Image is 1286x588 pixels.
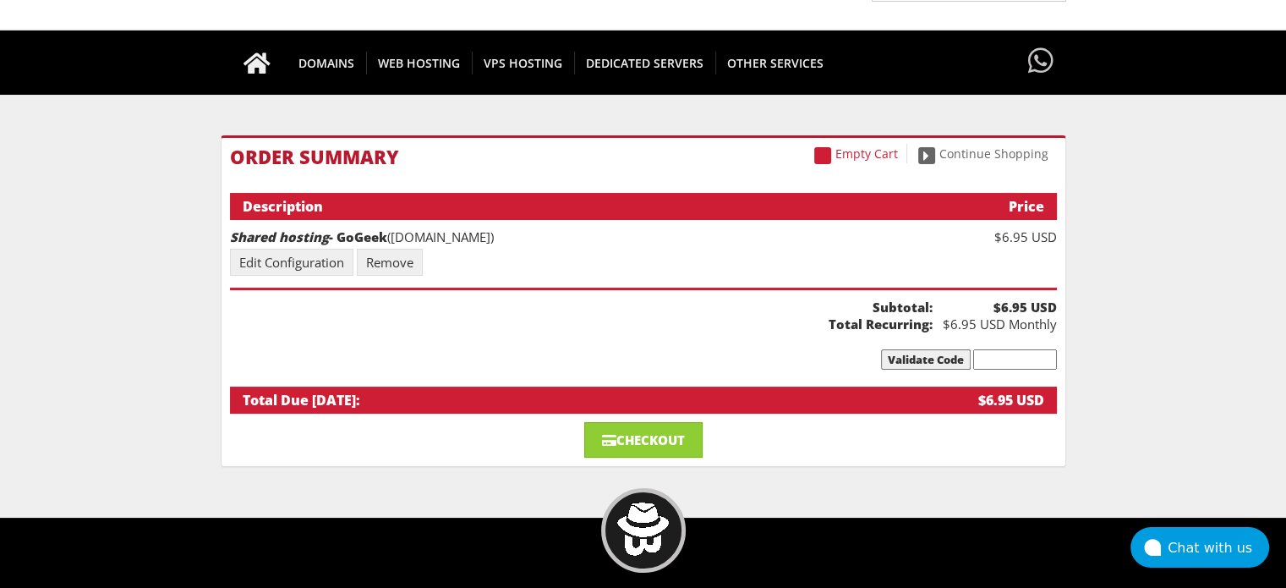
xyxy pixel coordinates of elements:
div: Description [243,197,924,216]
a: Checkout [584,422,703,458]
div: $6.95 USD [933,228,1057,245]
img: BlackHOST mascont, Blacky. [616,503,670,556]
a: DEDICATED SERVERS [574,30,716,95]
a: Edit Configuration [230,249,353,276]
h1: Order Summary [230,146,1057,167]
a: WEB HOSTING [366,30,473,95]
a: Have questions? [1024,30,1058,93]
strong: - GoGeek [230,228,387,245]
a: DOMAINS [287,30,367,95]
span: DEDICATED SERVERS [574,52,716,74]
span: WEB HOSTING [366,52,473,74]
a: Continue Shopping [910,144,1057,163]
div: ([DOMAIN_NAME]) [230,228,933,245]
a: Empty Cart [806,144,907,163]
div: Chat with us [1168,540,1269,556]
b: $6.95 USD [933,299,1057,316]
b: Total Recurring: [230,316,933,332]
div: Price [923,197,1043,216]
span: DOMAINS [287,52,367,74]
span: OTHER SERVICES [715,52,835,74]
div: $6.95 USD Monthly [933,299,1057,332]
b: Subtotal: [230,299,933,316]
a: Go to homepage [227,30,287,95]
a: VPS HOSTING [472,30,575,95]
button: Chat with us [1130,527,1269,568]
span: VPS HOSTING [472,52,575,74]
input: Validate Code [881,349,971,370]
em: Shared hosting [230,228,329,245]
a: OTHER SERVICES [715,30,835,95]
div: $6.95 USD [923,391,1043,409]
a: Remove [357,249,423,276]
div: Total Due [DATE]: [243,391,924,409]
